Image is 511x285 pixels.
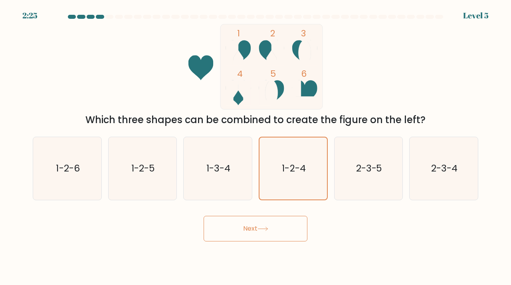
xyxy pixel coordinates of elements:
text: 1-2-5 [131,161,155,175]
text: 1-2-6 [56,161,79,175]
tspan: 2 [270,27,275,40]
text: 2-3-4 [431,161,458,175]
text: 2-3-5 [356,161,382,175]
div: Which three shapes can be combined to create the figure on the left? [38,113,473,127]
div: Level 5 [463,10,489,22]
text: 1-2-4 [282,162,305,175]
button: Next [204,216,307,241]
tspan: 3 [301,27,306,40]
tspan: 4 [237,68,243,80]
tspan: 5 [270,68,276,80]
tspan: 6 [301,68,307,80]
div: 2:25 [22,10,38,22]
tspan: 1 [237,27,240,40]
text: 1-3-4 [206,161,230,175]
